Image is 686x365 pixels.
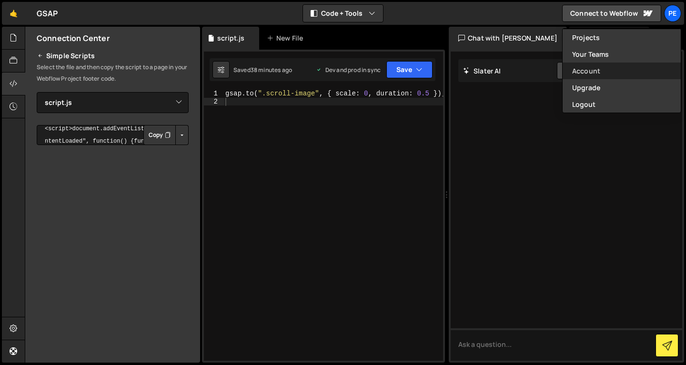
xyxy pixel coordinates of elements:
h2: Connection Center [37,33,110,43]
p: Select the file and then copy the script to a page in your Webflow Project footer code. [37,62,189,84]
div: Chat with [PERSON_NAME] [449,27,567,50]
button: Save [386,61,433,78]
div: Dev and prod in sync [316,66,381,74]
div: script.js [217,33,244,43]
h2: Simple Scripts [37,50,189,62]
a: Account [563,63,681,79]
button: Logout [563,96,681,113]
a: Pe [664,5,681,22]
div: 1 [204,90,224,98]
button: Start new chat [557,62,633,79]
a: Connect to Webflow [562,5,661,22]
textarea: <!--🤙 [URL][PERSON_NAME][DOMAIN_NAME]> <script>document.addEventListener("DOMContentLoaded", func... [37,125,189,145]
h2: Slater AI [463,66,501,75]
a: Upgrade [563,79,681,96]
div: Documentation [569,27,649,50]
div: Saved [233,66,292,74]
div: New File [267,33,307,43]
div: 2 [204,98,224,106]
iframe: YouTube video player [37,161,190,247]
a: 🤙 [2,2,25,25]
a: Your Teams [563,46,681,63]
div: GSAP [37,8,58,19]
button: Copy [143,125,176,145]
div: Button group with nested dropdown [143,125,189,145]
iframe: YouTube video player [37,253,190,339]
a: Projects [563,29,681,46]
button: Code + Tools [303,5,383,22]
div: 38 minutes ago [251,66,292,74]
